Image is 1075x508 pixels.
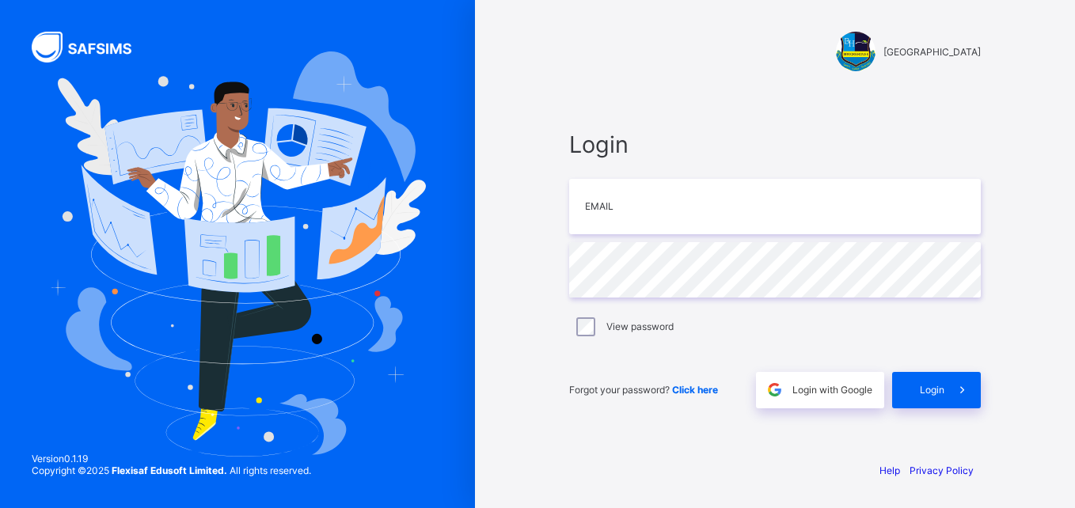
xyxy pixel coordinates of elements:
span: Copyright © 2025 All rights reserved. [32,464,311,476]
span: Login [569,131,981,158]
span: Login with Google [792,384,872,396]
span: [GEOGRAPHIC_DATA] [883,46,981,58]
img: Hero Image [49,51,426,457]
span: Version 0.1.19 [32,453,311,464]
a: Privacy Policy [910,464,974,476]
strong: Flexisaf Edusoft Limited. [112,464,227,476]
img: SAFSIMS Logo [32,32,150,63]
label: View password [606,320,674,332]
a: Click here [672,384,718,396]
a: Help [879,464,900,476]
span: Login [920,384,944,396]
img: google.396cfc9801f0270233282035f929180a.svg [765,381,784,399]
span: Forgot your password? [569,384,718,396]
